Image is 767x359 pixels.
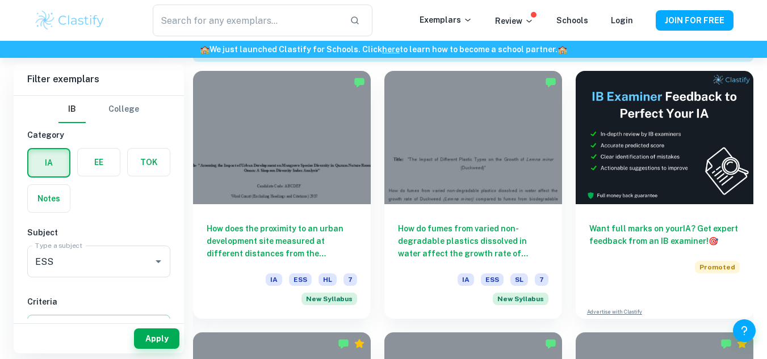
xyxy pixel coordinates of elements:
h6: Filter exemplars [14,64,184,95]
a: How does the proximity to an urban development site measured at different distances from the deve... [193,71,371,319]
div: Premium [736,338,748,349]
span: 7 [343,273,357,286]
span: ESS [289,273,312,286]
span: 7 [535,273,548,286]
img: Marked [545,77,556,88]
button: EE [78,149,120,176]
span: New Syllabus [301,293,357,305]
span: 🎯 [709,236,718,246]
span: 🏫 [558,45,567,54]
span: 🏫 [200,45,209,54]
a: here [382,45,400,54]
span: Promoted [695,261,740,273]
div: Filter type choice [58,96,139,123]
p: Exemplars [420,14,472,26]
input: Search for any exemplars... [153,5,340,36]
button: College [108,96,139,123]
h6: How do fumes from varied non-degradable plastics dissolved in water affect the growth rate of Duc... [398,222,548,260]
button: Apply [134,328,179,349]
h6: Criteria [27,295,170,308]
button: IA [28,149,69,176]
span: IA [266,273,282,286]
div: Starting from the May 2026 session, the ESS IA requirements have changed. We created this exempla... [493,293,548,305]
span: SL [510,273,528,286]
button: IB [58,96,86,123]
a: Schools [556,16,588,25]
span: New Syllabus [493,293,548,305]
img: Marked [545,338,556,349]
h6: Category [27,129,170,141]
div: Starting from the May 2026 session, the ESS IA requirements have changed. We created this exempla... [301,293,357,305]
a: Advertise with Clastify [587,308,642,316]
span: ESS [481,273,504,286]
a: How do fumes from varied non-degradable plastics dissolved in water affect the growth rate of Duc... [384,71,562,319]
button: Notes [28,185,70,212]
img: Thumbnail [576,71,753,204]
button: JOIN FOR FREE [656,10,734,31]
span: HL [318,273,337,286]
img: Marked [338,338,349,349]
button: TOK [128,149,170,176]
p: Review [495,15,534,27]
a: Login [611,16,633,25]
img: Clastify logo [34,9,106,32]
button: Help and Feedback [733,319,756,342]
img: Marked [720,338,732,349]
button: Open [150,254,166,269]
div: Premium [354,338,365,349]
img: Marked [354,77,365,88]
h6: Want full marks on your IA ? Get expert feedback from an IB examiner! [589,222,740,247]
h6: How does the proximity to an urban development site measured at different distances from the deve... [207,222,357,260]
h6: Subject [27,226,170,239]
h6: We just launched Clastify for Schools. Click to learn how to become a school partner. [2,43,765,56]
span: IA [458,273,474,286]
label: Type a subject [35,240,82,250]
a: Want full marks on yourIA? Get expert feedback from an IB examiner!PromotedAdvertise with Clastify [576,71,753,319]
button: Select [27,315,170,335]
